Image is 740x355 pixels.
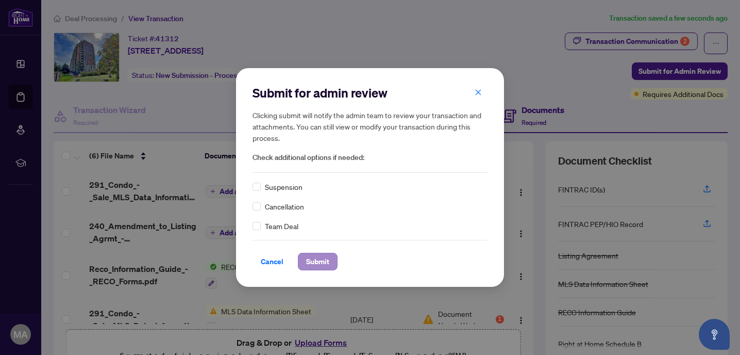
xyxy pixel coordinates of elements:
[699,319,730,350] button: Open asap
[253,85,487,101] h2: Submit for admin review
[265,181,302,192] span: Suspension
[298,253,338,270] button: Submit
[253,253,292,270] button: Cancel
[253,152,487,164] span: Check additional options if needed:
[306,253,329,270] span: Submit
[265,220,298,232] span: Team Deal
[261,253,283,270] span: Cancel
[475,89,482,96] span: close
[265,201,304,212] span: Cancellation
[253,109,487,143] h5: Clicking submit will notify the admin team to review your transaction and attachments. You can st...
